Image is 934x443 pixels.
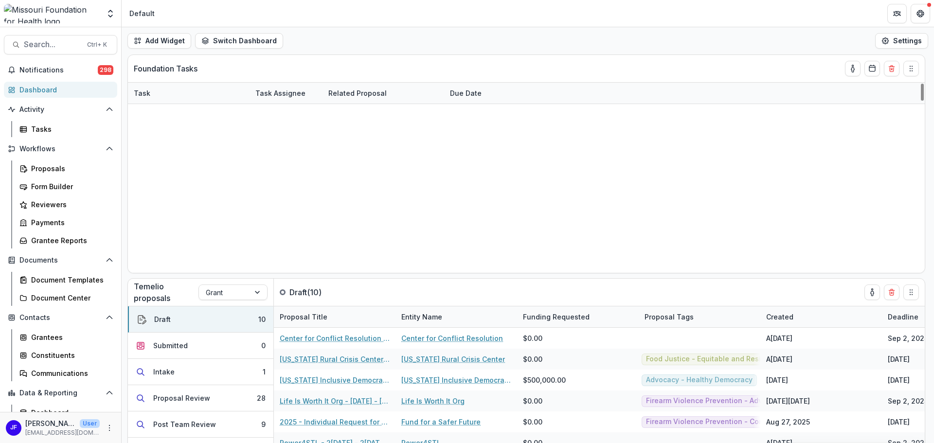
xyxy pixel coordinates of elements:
[766,417,810,427] div: Aug 27, 2025
[31,408,109,418] div: Dashboard
[911,4,930,23] button: Get Help
[517,312,595,322] div: Funding Requested
[280,375,390,385] a: [US_STATE] Inclusive Democracy Fund
[16,272,117,288] a: Document Templates
[16,232,117,248] a: Grantee Reports
[16,405,117,421] a: Dashboard
[274,312,333,322] div: Proposal Title
[517,306,639,327] div: Funding Requested
[31,217,109,228] div: Payments
[126,6,159,20] nav: breadcrumb
[261,340,266,351] div: 0
[19,256,102,265] span: Documents
[25,418,76,428] p: [PERSON_NAME]
[888,333,928,343] div: Sep 2, 2025
[884,284,899,300] button: Delete card
[128,306,273,333] button: Draft10
[887,4,907,23] button: Partners
[882,312,924,322] div: Deadline
[128,333,273,359] button: Submitted0
[395,312,448,322] div: Entity Name
[639,306,760,327] div: Proposal Tags
[884,61,899,76] button: Delete card
[16,178,117,195] a: Form Builder
[250,83,323,104] div: Task Assignee
[10,425,17,431] div: Jean Freeman-Crawford
[16,365,117,381] a: Communications
[845,61,861,76] button: toggle-assigned-to-me
[250,88,311,98] div: Task Assignee
[153,340,188,351] div: Submitted
[129,8,155,18] div: Default
[4,141,117,157] button: Open Workflows
[19,66,98,74] span: Notifications
[134,281,198,304] p: Temelio proposals
[639,312,700,322] div: Proposal Tags
[104,422,115,434] button: More
[16,347,117,363] a: Constituents
[31,368,109,378] div: Communications
[31,235,109,246] div: Grantee Reports
[31,332,109,342] div: Grantees
[760,312,799,322] div: Created
[4,62,117,78] button: Notifications298
[4,102,117,117] button: Open Activity
[280,354,390,364] a: [US_STATE] Rural Crisis Center - [DATE] - [DATE] Seeding Equitable and Sustainable Local Food Sys...
[280,396,390,406] a: Life Is Worth It Org - [DATE] - [DATE] Supporting Grassroots Efforts and Capacity to Address Fire...
[888,396,928,406] div: Sep 2, 2025
[25,428,100,437] p: [EMAIL_ADDRESS][DOMAIN_NAME]
[523,354,542,364] span: $0.00
[401,354,505,364] a: [US_STATE] Rural Crisis Center
[903,61,919,76] button: Drag
[19,145,102,153] span: Workflows
[263,367,266,377] div: 1
[280,417,390,427] a: 2025 - Individual Request for Applications - Limited Financials
[104,4,117,23] button: Open entity switcher
[31,350,109,360] div: Constituents
[19,389,102,397] span: Data & Reporting
[19,106,102,114] span: Activity
[395,306,517,327] div: Entity Name
[4,35,117,54] button: Search...
[766,333,792,343] div: A[DATE]
[31,293,109,303] div: Document Center
[401,417,481,427] a: Fund for a Safer Future
[523,396,542,406] span: $0.00
[31,199,109,210] div: Reviewers
[523,333,542,343] span: $0.00
[760,306,882,327] div: Created
[128,385,273,411] button: Proposal Review28
[128,359,273,385] button: Intake1
[16,214,117,230] a: Payments
[153,367,175,377] div: Intake
[274,306,395,327] div: Proposal Title
[31,124,109,134] div: Tasks
[4,82,117,98] a: Dashboard
[98,65,113,75] span: 298
[128,83,250,104] div: Task
[864,284,880,300] button: toggle-assigned-to-me
[888,375,910,385] div: [DATE]
[134,63,198,74] p: Foundation Tasks
[127,33,191,49] button: Add Widget
[128,411,273,438] button: Post Team Review9
[80,419,100,428] p: User
[154,314,171,324] div: Draft
[195,33,283,49] button: Switch Dashboard
[16,196,117,213] a: Reviewers
[323,83,444,104] div: Related Proposal
[128,88,156,98] div: Task
[16,121,117,137] a: Tasks
[766,375,788,385] div: [DATE]
[153,393,210,403] div: Proposal Review
[258,314,266,324] div: 10
[401,396,465,406] a: Life Is Worth It Org
[4,385,117,401] button: Open Data & Reporting
[24,40,81,49] span: Search...
[401,333,503,343] a: Center for Conflict Resolution
[16,160,117,177] a: Proposals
